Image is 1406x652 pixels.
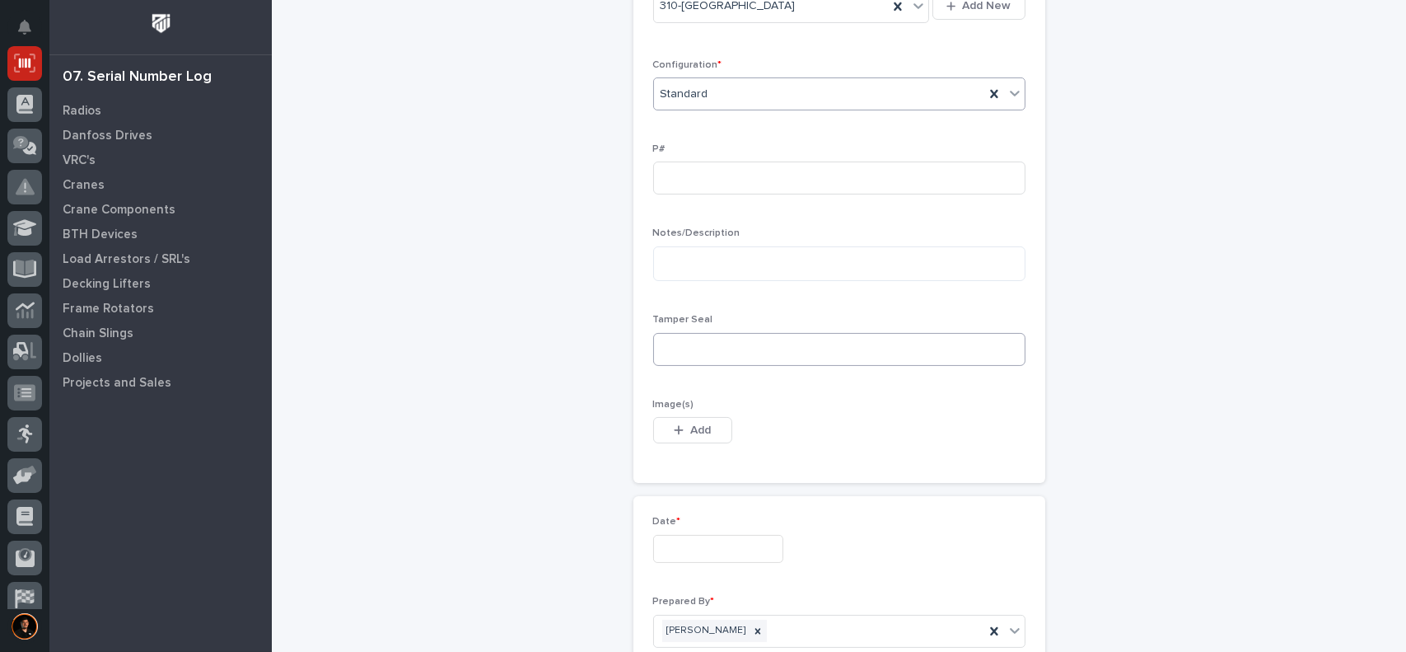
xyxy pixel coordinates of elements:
p: Decking Lifters [63,277,151,292]
div: 07. Serial Number Log [63,68,212,87]
span: Tamper Seal [653,315,713,325]
p: VRC's [63,153,96,168]
span: Standard [661,86,708,103]
div: Notifications [21,20,42,46]
p: Load Arrestors / SRL's [63,252,190,267]
p: BTH Devices [63,227,138,242]
p: Cranes [63,178,105,193]
p: Radios [63,104,101,119]
a: Frame Rotators [49,296,272,321]
p: Danfoss Drives [63,129,152,143]
a: Decking Lifters [49,271,272,296]
p: Frame Rotators [63,302,154,317]
span: Add [690,423,711,438]
span: P# [653,144,666,154]
button: Notifications [7,10,42,45]
a: Radios [49,98,272,123]
a: Cranes [49,172,272,197]
span: Prepared By [653,597,715,607]
a: BTH Devices [49,222,272,246]
a: Danfoss Drives [49,123,272,148]
button: Add [653,417,732,443]
span: Date [653,517,681,527]
p: Projects and Sales [63,376,171,391]
span: Notes/Description [653,228,740,238]
div: [PERSON_NAME] [662,620,749,642]
a: VRC's [49,148,272,172]
a: Chain Slings [49,321,272,345]
a: Projects and Sales [49,370,272,395]
p: Dollies [63,351,102,366]
span: Configuration [653,60,722,70]
span: Image(s) [653,400,694,410]
a: Load Arrestors / SRL's [49,246,272,271]
img: Workspace Logo [146,8,176,39]
a: Crane Components [49,197,272,222]
p: Crane Components [63,203,175,218]
p: Chain Slings [63,326,133,341]
button: users-avatar [7,609,42,644]
a: Dollies [49,345,272,370]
